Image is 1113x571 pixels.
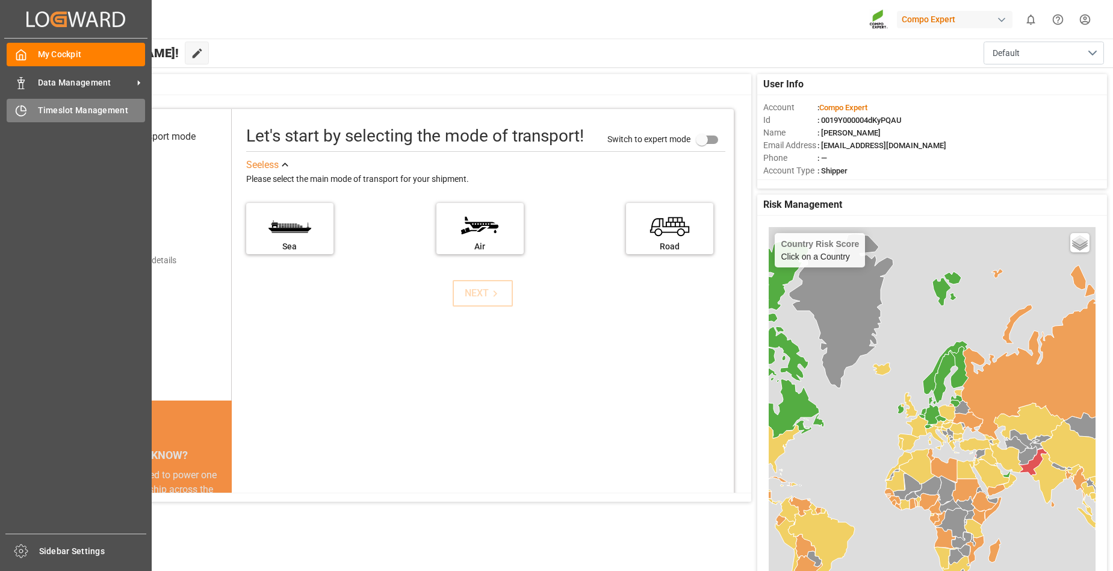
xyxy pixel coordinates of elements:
span: Account [763,101,817,114]
span: My Cockpit [38,48,146,61]
span: : [PERSON_NAME] [817,128,881,137]
span: : [EMAIL_ADDRESS][DOMAIN_NAME] [817,141,946,150]
div: Road [632,240,707,253]
span: Email Address [763,139,817,152]
span: : [817,103,867,112]
button: next slide / item [215,468,232,569]
span: Switch to expert mode [607,134,690,143]
button: Compo Expert [897,8,1017,31]
span: : — [817,154,827,163]
img: Screenshot%202023-09-29%20at%2010.02.21.png_1712312052.png [869,9,888,30]
div: Compo Expert [897,11,1012,28]
a: My Cockpit [7,43,145,66]
button: Help Center [1044,6,1071,33]
a: Layers [1070,233,1090,252]
span: Default [993,47,1020,60]
span: Phone [763,152,817,164]
span: Compo Expert [819,103,867,112]
span: : 0019Y000004dKyPQAU [817,116,902,125]
div: See less [246,158,279,172]
span: Risk Management [763,198,842,212]
span: Name [763,126,817,139]
div: Click on a Country [781,239,859,261]
button: show 0 new notifications [1017,6,1044,33]
div: Air [442,240,518,253]
span: Account Type [763,164,817,177]
div: Sea [252,240,327,253]
span: Id [763,114,817,126]
a: Timeslot Management [7,99,145,122]
div: Let's start by selecting the mode of transport! [246,123,584,149]
span: Sidebar Settings [39,545,147,558]
button: NEXT [453,280,513,307]
span: Timeslot Management [38,104,146,117]
span: : Shipper [817,166,848,175]
button: open menu [984,42,1104,64]
div: Please select the main mode of transport for your shipment. [246,172,725,187]
div: NEXT [465,286,501,301]
h4: Country Risk Score [781,239,859,249]
span: User Info [763,77,804,92]
span: Data Management [38,76,133,89]
div: Select transport mode [102,129,196,144]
